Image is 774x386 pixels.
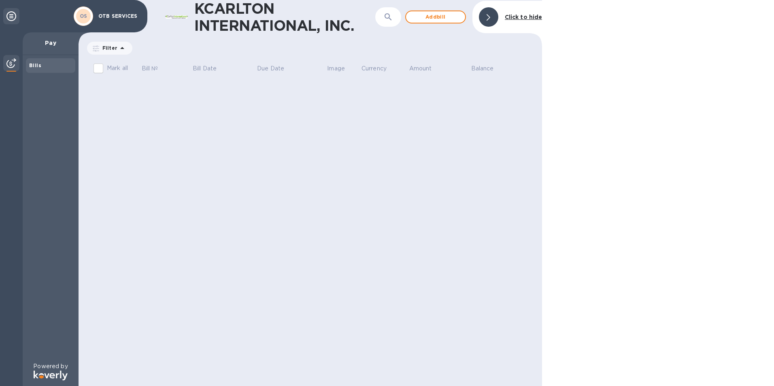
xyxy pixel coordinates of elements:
[257,64,284,73] p: Due Date
[257,64,295,73] span: Due Date
[193,64,217,73] p: Bill Date
[409,64,432,73] p: Amount
[142,64,158,73] p: Bill №
[29,39,72,47] p: Pay
[29,62,41,68] b: Bills
[405,11,466,23] button: Addbill
[34,371,68,380] img: Logo
[107,64,128,72] p: Mark all
[193,64,227,73] span: Bill Date
[98,13,139,19] p: OTB SERVICES
[409,64,442,73] span: Amount
[327,64,345,73] p: Image
[471,64,494,73] p: Balance
[505,14,542,20] b: Click to hide
[80,13,87,19] b: OS
[33,362,68,371] p: Powered by
[142,64,169,73] span: Bill №
[99,45,117,51] p: Filter
[471,64,504,73] span: Balance
[361,64,387,73] p: Currency
[413,12,459,22] span: Add bill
